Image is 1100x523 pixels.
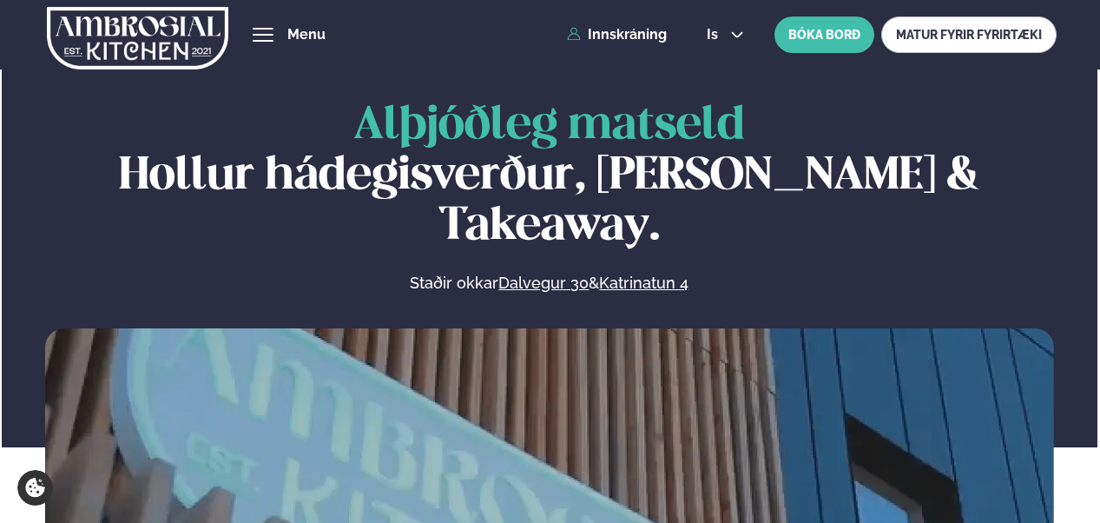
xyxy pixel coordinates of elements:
[774,17,874,53] button: BÓKA BORÐ
[881,17,1057,53] a: MATUR FYRIR FYRIRTÆKI
[45,101,1055,252] h1: Hollur hádegisverður, [PERSON_NAME] & Takeaway.
[707,28,723,42] span: is
[498,273,589,294] a: Dalvegur 30
[47,3,228,74] img: logo
[17,470,53,506] a: Cookie settings
[221,273,878,294] p: Staðir okkar &
[693,28,758,42] button: is
[353,104,745,148] span: Alþjóðleg matseld
[567,27,667,43] a: Innskráning
[253,24,273,45] button: hamburger
[599,273,688,294] a: Katrinatun 4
